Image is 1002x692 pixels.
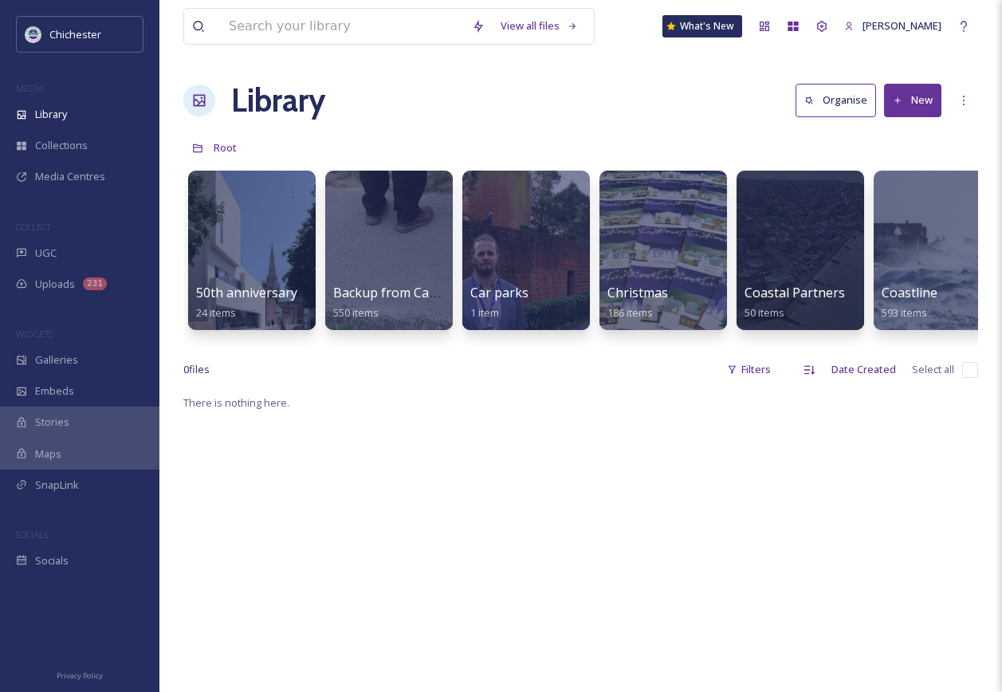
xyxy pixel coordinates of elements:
span: Christmas [607,284,668,301]
span: Root [214,140,237,155]
span: Socials [35,553,69,568]
span: UGC [35,246,57,261]
span: WIDGETS [16,328,53,340]
a: Privacy Policy [57,665,103,684]
a: Coastline593 items [882,285,937,320]
div: 231 [83,277,107,290]
span: Backup from Camera [333,284,460,301]
div: Filters [719,354,779,385]
span: SnapLink [35,478,79,493]
span: Car parks [470,284,529,301]
span: 50th anniversary [196,284,297,301]
span: 1 item [470,305,499,320]
span: Library [35,107,67,122]
a: [PERSON_NAME] [836,10,949,41]
span: Stories [35,415,69,430]
a: Car parks1 item [470,285,529,320]
button: New [884,84,941,116]
div: Date Created [823,354,904,385]
span: Uploads [35,277,75,292]
input: Search your library [221,9,464,44]
span: Privacy Policy [57,670,103,681]
span: 50 items [745,305,784,320]
span: Galleries [35,352,78,368]
a: View all files [493,10,586,41]
a: Library [231,77,325,124]
span: 24 items [196,305,236,320]
a: 50th anniversary24 items [196,285,297,320]
span: SOCIALS [16,529,48,541]
span: Select all [912,362,954,377]
span: Coastline [882,284,937,301]
span: Collections [35,138,88,153]
span: Embeds [35,383,74,399]
a: Coastal Partners50 items [745,285,845,320]
a: Christmas186 items [607,285,668,320]
span: There is nothing here. [183,395,289,410]
span: 186 items [607,305,653,320]
span: [PERSON_NAME] [863,18,941,33]
button: Organise [796,84,876,116]
a: Root [214,138,237,157]
span: 593 items [882,305,927,320]
span: Maps [35,446,61,462]
span: 0 file s [183,362,210,377]
span: 550 items [333,305,379,320]
span: Coastal Partners [745,284,845,301]
img: Logo_of_Chichester_District_Council.png [26,26,41,42]
span: Chichester [49,27,101,41]
span: Media Centres [35,169,105,184]
a: What's New [662,15,742,37]
span: COLLECT [16,221,50,233]
span: MEDIA [16,82,44,94]
a: Backup from Camera550 items [333,285,460,320]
